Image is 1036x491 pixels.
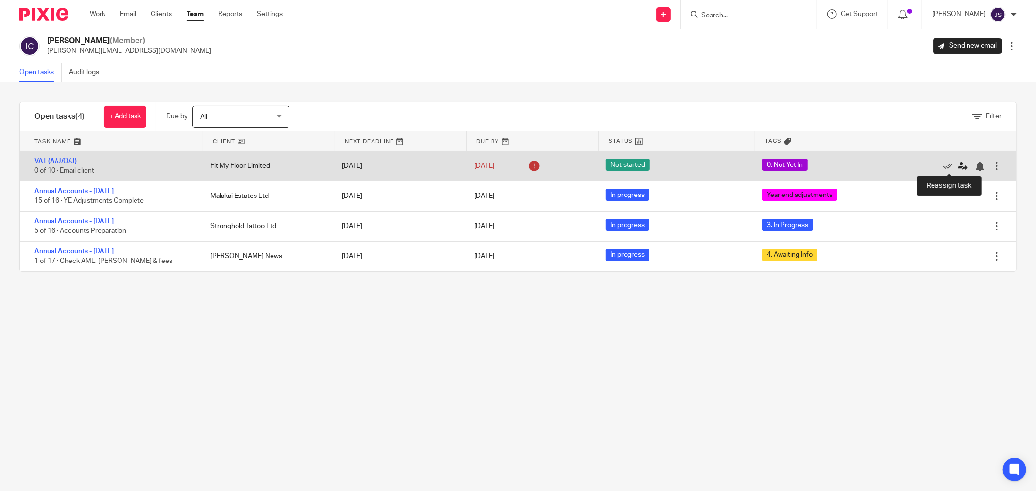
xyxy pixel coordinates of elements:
div: [DATE] [332,246,464,266]
span: In progress [606,249,649,261]
span: In progress [606,219,649,231]
a: Annual Accounts - [DATE] [34,188,114,195]
span: Get Support [841,11,878,17]
span: Status [609,137,633,145]
a: Open tasks [19,63,62,82]
a: Audit logs [69,63,106,82]
span: Year end adjustments [762,189,837,201]
h2: [PERSON_NAME] [47,36,211,46]
span: 3. In Progress [762,219,813,231]
span: 1 of 17 · Check AML, [PERSON_NAME] & fees [34,258,172,264]
span: [DATE] [474,193,494,199]
a: + Add task [104,106,146,128]
a: VAT (A/J/O/J) [34,158,77,164]
span: [DATE] [474,223,494,229]
span: [DATE] [474,163,494,169]
a: Email [120,9,136,19]
span: 4. Awaiting Info [762,249,817,261]
span: 0 of 10 · Email client [34,168,94,175]
div: [DATE] [332,186,464,206]
a: Settings [257,9,283,19]
span: 5 of 16 · Accounts Preparation [34,228,126,234]
img: Pixie [19,8,68,21]
span: 0. Not Yet In [762,159,808,171]
span: In progress [606,189,649,201]
span: Filter [986,113,1002,120]
div: [DATE] [332,156,464,176]
img: svg%3E [990,7,1006,22]
span: (Member) [110,37,145,45]
a: Reports [218,9,242,19]
div: Malakai Estates Ltd [201,186,332,206]
p: Due by [166,112,187,121]
p: [PERSON_NAME][EMAIL_ADDRESS][DOMAIN_NAME] [47,46,211,56]
div: [DATE] [332,216,464,236]
a: Team [187,9,204,19]
h1: Open tasks [34,112,85,122]
span: [DATE] [474,253,494,260]
div: Stronghold Tattoo Ltd [201,216,332,236]
a: Annual Accounts - [DATE] [34,218,114,225]
a: Mark as done [943,161,958,171]
span: All [200,114,207,120]
div: Fit My Floor Limited [201,156,332,176]
a: Work [90,9,105,19]
span: (4) [75,113,85,120]
img: svg%3E [19,36,40,56]
a: Send new email [933,38,1002,54]
span: Tags [765,137,781,145]
input: Search [700,12,788,20]
a: Clients [151,9,172,19]
span: Not started [606,159,650,171]
p: [PERSON_NAME] [932,9,985,19]
a: Annual Accounts - [DATE] [34,248,114,255]
div: [PERSON_NAME] News [201,246,332,266]
span: 15 of 16 · YE Adjustments Complete [34,197,144,204]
